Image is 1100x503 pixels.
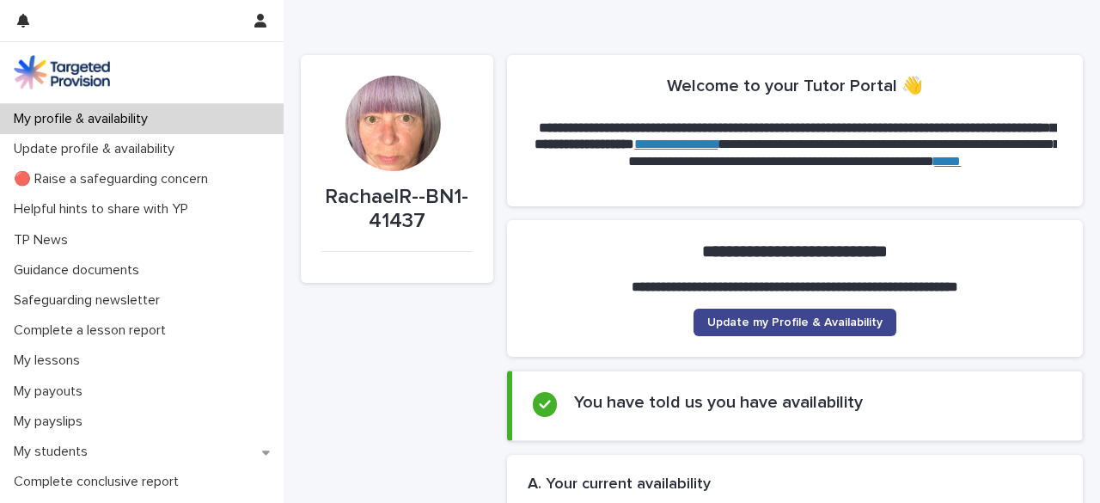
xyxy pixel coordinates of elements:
[7,383,96,400] p: My payouts
[574,392,863,413] h2: You have told us you have availability
[7,474,192,490] p: Complete conclusive report
[707,316,883,328] span: Update my Profile & Availability
[7,444,101,460] p: My students
[14,55,110,89] img: M5nRWzHhSzIhMunXDL62
[321,185,473,235] p: RachaelR--BN1-41437
[7,232,82,248] p: TP News
[7,111,162,127] p: My profile & availability
[7,292,174,309] p: Safeguarding newsletter
[528,475,711,494] h2: A. Your current availability
[7,201,202,218] p: Helpful hints to share with YP
[7,171,222,187] p: 🔴 Raise a safeguarding concern
[7,141,188,157] p: Update profile & availability
[7,322,180,339] p: Complete a lesson report
[7,262,153,279] p: Guidance documents
[7,414,96,430] p: My payslips
[7,353,94,369] p: My lessons
[667,76,923,96] h2: Welcome to your Tutor Portal 👋
[694,309,896,336] a: Update my Profile & Availability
